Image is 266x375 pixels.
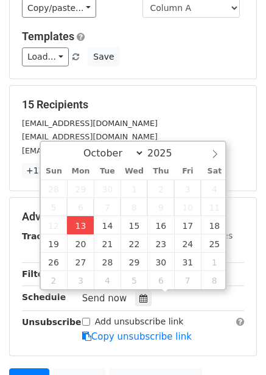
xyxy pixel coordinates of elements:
[41,271,68,289] span: November 2, 2025
[67,180,94,198] span: September 29, 2025
[174,167,201,175] span: Fri
[201,198,228,216] span: October 11, 2025
[121,216,147,234] span: October 15, 2025
[121,180,147,198] span: October 1, 2025
[205,317,266,375] iframe: Chat Widget
[82,331,192,342] a: Copy unsubscribe link
[22,292,66,302] strong: Schedule
[22,210,244,223] h5: Advanced
[67,253,94,271] span: October 27, 2025
[22,163,73,178] a: +12 more
[201,167,228,175] span: Sat
[22,146,158,155] small: [EMAIL_ADDRESS][DOMAIN_NAME]
[67,234,94,253] span: October 20, 2025
[144,147,188,159] input: Year
[95,315,184,328] label: Add unsubscribe link
[67,216,94,234] span: October 13, 2025
[201,253,228,271] span: November 1, 2025
[94,234,121,253] span: October 21, 2025
[94,167,121,175] span: Tue
[22,47,69,66] a: Load...
[201,216,228,234] span: October 18, 2025
[22,132,158,141] small: [EMAIL_ADDRESS][DOMAIN_NAME]
[41,253,68,271] span: October 26, 2025
[174,216,201,234] span: October 17, 2025
[121,167,147,175] span: Wed
[22,119,158,128] small: [EMAIL_ADDRESS][DOMAIN_NAME]
[147,198,174,216] span: October 9, 2025
[22,30,74,43] a: Templates
[94,216,121,234] span: October 14, 2025
[41,198,68,216] span: October 5, 2025
[147,271,174,289] span: November 6, 2025
[41,167,68,175] span: Sun
[41,216,68,234] span: October 12, 2025
[147,167,174,175] span: Thu
[174,180,201,198] span: October 3, 2025
[201,271,228,289] span: November 8, 2025
[174,234,201,253] span: October 24, 2025
[147,253,174,271] span: October 30, 2025
[22,98,244,111] h5: 15 Recipients
[147,216,174,234] span: October 16, 2025
[67,198,94,216] span: October 6, 2025
[174,253,201,271] span: October 31, 2025
[121,234,147,253] span: October 22, 2025
[174,271,201,289] span: November 7, 2025
[22,231,63,241] strong: Tracking
[121,253,147,271] span: October 29, 2025
[22,269,53,279] strong: Filters
[147,234,174,253] span: October 23, 2025
[82,293,127,304] span: Send now
[147,180,174,198] span: October 2, 2025
[94,180,121,198] span: September 30, 2025
[201,234,228,253] span: October 25, 2025
[41,234,68,253] span: October 19, 2025
[94,271,121,289] span: November 4, 2025
[94,198,121,216] span: October 7, 2025
[67,167,94,175] span: Mon
[94,253,121,271] span: October 28, 2025
[22,317,82,327] strong: Unsubscribe
[174,198,201,216] span: October 10, 2025
[88,47,119,66] button: Save
[67,271,94,289] span: November 3, 2025
[121,198,147,216] span: October 8, 2025
[201,180,228,198] span: October 4, 2025
[41,180,68,198] span: September 28, 2025
[121,271,147,289] span: November 5, 2025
